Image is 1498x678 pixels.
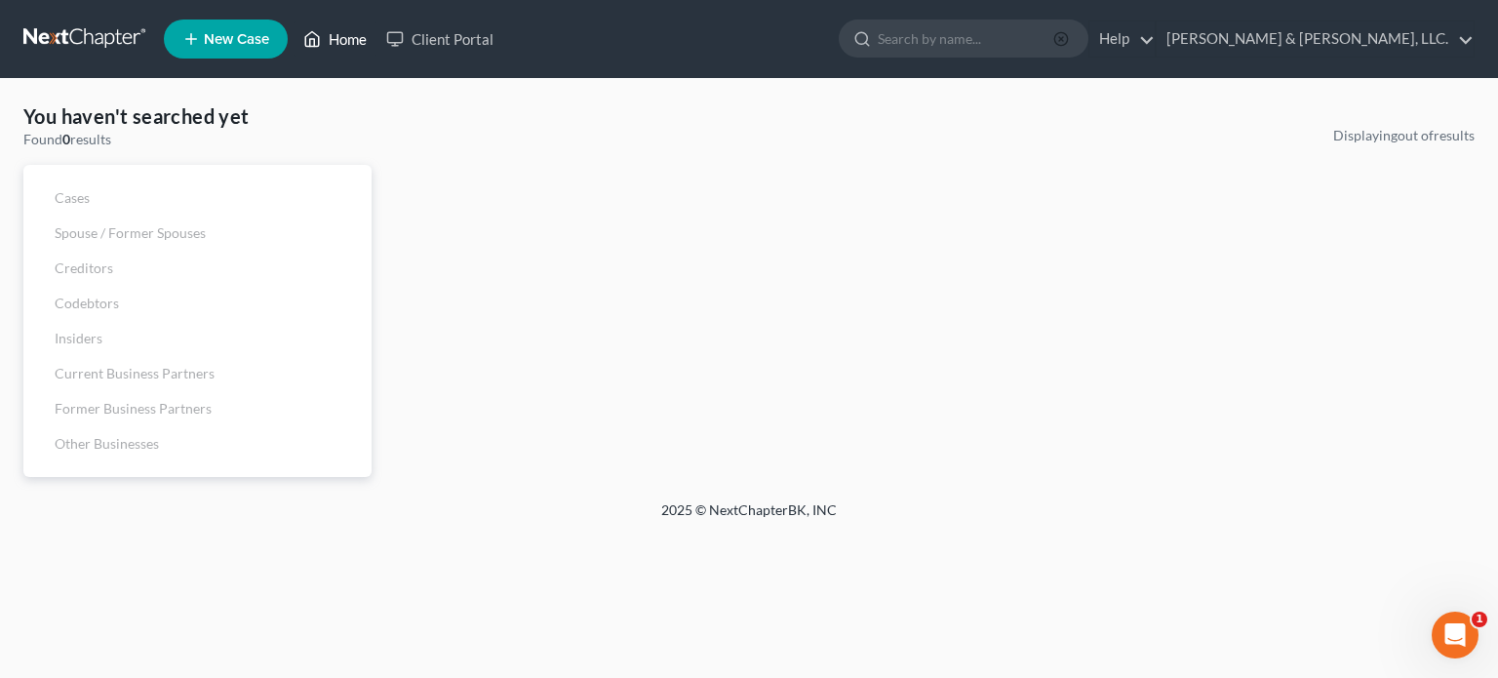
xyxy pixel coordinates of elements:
div: 2025 © NextChapterBK, INC [193,500,1305,536]
a: Spouse / Former Spouses [23,216,372,251]
a: Client Portal [376,21,503,57]
a: Home [294,21,376,57]
a: [PERSON_NAME] & [PERSON_NAME], LLC. [1157,21,1474,57]
a: Current Business Partners [23,356,372,391]
a: Other Businesses [23,426,372,461]
span: Cases [55,189,90,206]
a: Former Business Partners [23,391,372,426]
span: Creditors [55,259,113,276]
a: Codebtors [23,286,372,321]
a: Cases [23,180,372,216]
strong: 0 [62,131,70,147]
a: Help [1089,21,1155,57]
span: New Case [204,32,269,47]
span: Spouse / Former Spouses [55,224,206,241]
span: Codebtors [55,295,119,311]
iframe: Intercom live chat [1432,612,1478,658]
div: Displaying out of results [1333,126,1475,145]
div: Found results [23,130,372,149]
span: Insiders [55,330,102,346]
span: Former Business Partners [55,400,212,417]
input: Search by name... [878,20,1056,57]
a: Insiders [23,321,372,356]
a: Creditors [23,251,372,286]
span: Current Business Partners [55,365,215,381]
h4: You haven't searched yet [23,102,372,130]
span: Other Businesses [55,435,159,452]
span: 1 [1472,612,1487,627]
